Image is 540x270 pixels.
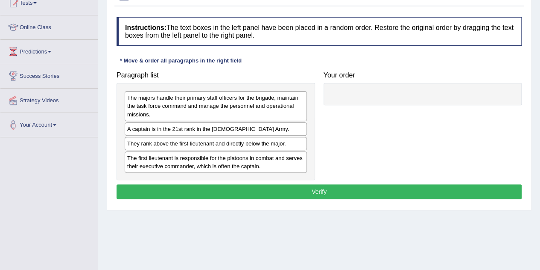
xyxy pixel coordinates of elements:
[117,17,522,46] h4: The text boxes in the left panel have been placed in a random order. Restore the original order b...
[125,151,307,173] div: The first lieutenant is responsible for the platoons in combat and serves their executive command...
[117,56,245,65] div: * Move & order all paragraphs in the right field
[0,64,98,86] a: Success Stories
[0,89,98,110] a: Strategy Videos
[125,137,307,150] div: They rank above the first lieutenant and directly below the major.
[0,15,98,37] a: Online Class
[125,24,166,31] b: Instructions:
[0,113,98,134] a: Your Account
[0,40,98,61] a: Predictions
[117,184,522,199] button: Verify
[324,71,522,79] h4: Your order
[125,91,307,121] div: The majors handle their primary staff officers for the brigade, maintain the task force command a...
[125,122,307,136] div: A captain is in the 21st rank in the [DEMOGRAPHIC_DATA] Army.
[117,71,315,79] h4: Paragraph list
